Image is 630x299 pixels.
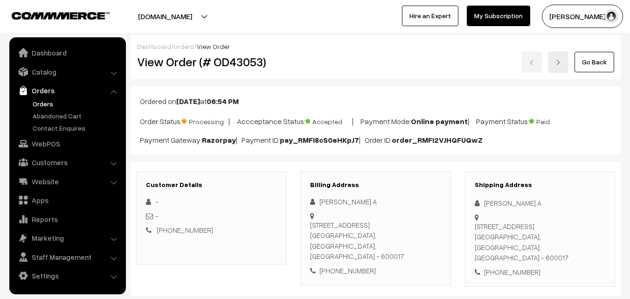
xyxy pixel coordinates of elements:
a: Orders [12,82,123,99]
h3: Customer Details [146,181,277,189]
a: Hire an Expert [402,6,458,26]
button: [PERSON_NAME] s… [542,5,623,28]
span: Accepted [305,114,352,126]
img: right-arrow.png [555,60,561,65]
span: Paid [529,114,576,126]
a: Abandoned Cart [30,111,123,121]
div: [PERSON_NAME] A [310,196,441,207]
a: Settings [12,267,123,284]
a: Orders [30,99,123,109]
img: user [604,9,618,23]
div: / / [137,42,614,51]
span: View Order [197,42,230,50]
a: Contact Enquires [30,123,123,133]
b: Online payment [411,117,468,126]
p: Order Status: | Accceptance Status: | Payment Mode: | Payment Status: [140,114,611,127]
p: Ordered on at [140,96,611,107]
a: Marketing [12,229,123,246]
a: orders [173,42,194,50]
a: Staff Management [12,249,123,265]
a: Go Back [575,52,614,72]
div: - [146,196,277,207]
a: Apps [12,192,123,209]
h2: View Order (# OD43053) [137,55,287,69]
a: [PHONE_NUMBER] [157,226,213,234]
h3: Shipping Address [475,181,605,189]
div: [STREET_ADDRESS] [GEOGRAPHIC_DATA], [GEOGRAPHIC_DATA], [GEOGRAPHIC_DATA] - 600017 [310,220,441,262]
div: [STREET_ADDRESS] [GEOGRAPHIC_DATA], [GEOGRAPHIC_DATA], [GEOGRAPHIC_DATA] - 600017 [475,221,605,263]
b: order_RMFI2VJHQFUQwZ [392,135,483,145]
a: Website [12,173,123,190]
a: Reports [12,211,123,228]
a: Catalog [12,63,123,80]
b: 06:54 PM [207,97,239,106]
div: [PERSON_NAME] A [475,198,605,209]
b: [DATE] [176,97,200,106]
img: COMMMERCE [12,12,110,19]
b: Razorpay [202,135,236,145]
div: [PHONE_NUMBER] [310,265,441,276]
a: Dashboard [137,42,171,50]
button: [DOMAIN_NAME] [105,5,225,28]
a: WebPOS [12,135,123,152]
h3: Billing Address [310,181,441,189]
p: Payment Gateway: | Payment ID: | Order ID: [140,134,611,146]
div: - [146,211,277,222]
a: Customers [12,154,123,171]
span: Processing [182,114,228,126]
a: COMMMERCE [12,9,93,21]
a: Dashboard [12,44,123,61]
b: pay_RMFI8cS0eHKpJ7 [280,135,359,145]
div: [PHONE_NUMBER] [475,267,605,278]
a: My Subscription [467,6,530,26]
